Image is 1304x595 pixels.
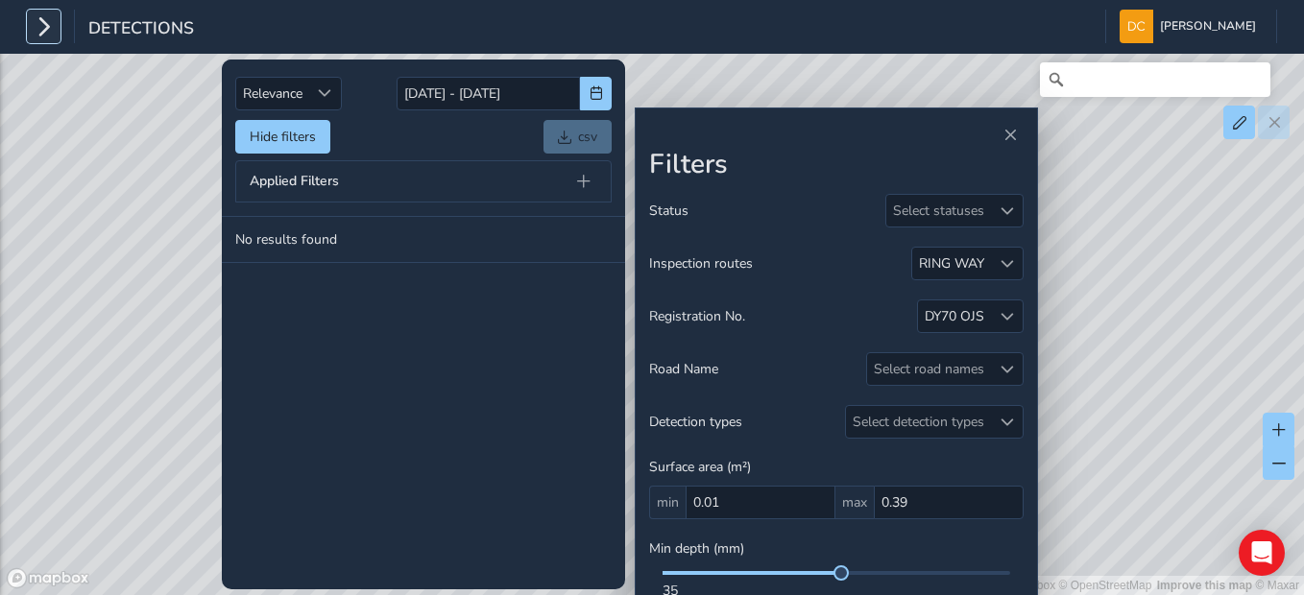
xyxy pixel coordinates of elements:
[649,149,1024,181] h2: Filters
[925,307,984,325] div: DY70 OJS
[649,202,688,220] span: Status
[919,254,984,273] div: RING WAY
[250,175,339,188] span: Applied Filters
[649,413,742,431] span: Detection types
[649,254,753,273] span: Inspection routes
[649,486,686,519] span: min
[686,486,835,519] input: 0
[867,353,991,385] div: Select road names
[1160,10,1256,43] span: [PERSON_NAME]
[649,360,718,378] span: Road Name
[886,195,991,226] div: Select statuses
[1040,62,1270,97] input: Search
[1239,530,1285,576] div: Open Intercom Messenger
[236,78,309,109] span: Relevance
[309,78,341,109] div: Sort by Date
[846,406,991,438] div: Select detection types
[543,120,612,154] a: csv
[222,217,625,263] td: No results found
[88,16,194,43] span: Detections
[997,122,1024,149] button: Close
[835,486,874,519] span: max
[649,458,751,476] span: Surface area (m²)
[235,120,330,154] button: Hide filters
[649,307,745,325] span: Registration No.
[649,539,744,558] span: Min depth (mm)
[1120,10,1263,43] button: [PERSON_NAME]
[874,486,1024,519] input: 0
[1120,10,1153,43] img: diamond-layout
